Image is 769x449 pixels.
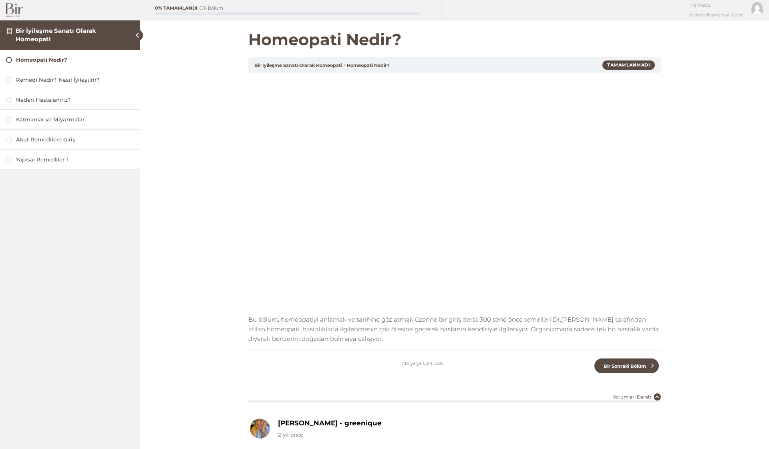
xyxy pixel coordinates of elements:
div: Neden Hastalanırız? [16,96,134,104]
a: Neden Hastalanırız? [6,96,134,104]
a: Akut Remedilere Giriş [6,136,134,143]
a: Katmanlar ve Miyazmalar [6,116,134,123]
a: Remedi Nedir? Nasıl İyileştirir? [6,76,134,84]
a: Yapısal Remediler 1 [6,156,134,163]
div: Akut Remedilere Giriş [16,136,134,143]
div: Tamamlanmadı [602,60,655,69]
div: Homeopati Nedir? [16,56,134,64]
a: Homeopati Nedir? [347,62,390,68]
a: Atölye'ye Geri Dön [402,358,443,368]
span: [PERSON_NAME] - greenique [278,418,382,428]
a: Bir Sonraki Bölüm [594,358,659,373]
span: Yorumları Daralt [611,394,654,400]
a: Bir İyileşme Sanatı Olarak Homeopati [16,27,96,42]
img: ae2d26af-1ba5-4324-8136-67514defe5b1.jpeg [248,417,272,440]
div: Remedi Nedir? Nasıl İyileştirir? [16,76,134,84]
span: 2 yıl önce [278,431,303,438]
h1: Homeopati Nedir? [248,30,661,49]
img: Bir Logo [6,3,23,17]
p: Bu bölüm, homeopatiyi anlamak ve tarihine göz atmak üzerine bir giriş dersi. 300 sene önce temell... [248,315,661,344]
div: Katmanlar ve Miyazmalar [16,116,134,123]
div: 0/6 Bölüm [199,6,223,10]
div: 0% Tamamlandı [155,6,197,10]
a: Bir İyileşme Sanatı Olarak Homeopati [254,62,342,68]
div: Yapısal Remediler 1 [16,156,134,163]
span: Bir Sonraki Bölüm [599,363,650,369]
span: Merhaba, didemcihangmail-com! [689,0,745,20]
a: Homeopati Nedir? [6,56,134,64]
a: 2 yıl önce [278,430,382,439]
